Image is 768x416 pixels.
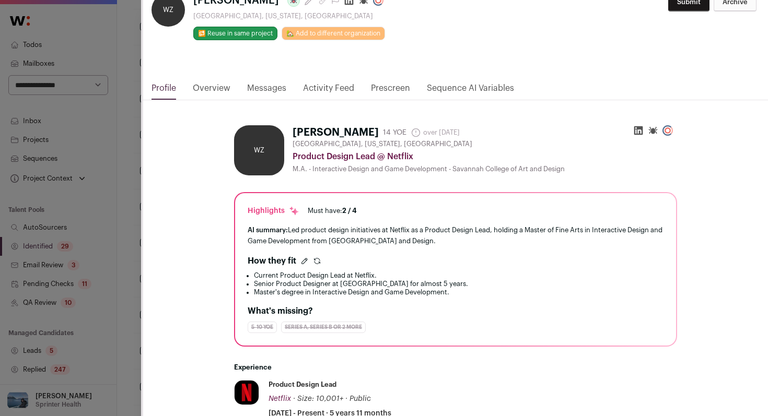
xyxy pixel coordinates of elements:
[193,12,388,20] div: [GEOGRAPHIC_DATA], [US_STATE], [GEOGRAPHIC_DATA]
[254,280,664,288] li: Senior Product Designer at [GEOGRAPHIC_DATA] for almost 5 years.
[234,125,284,175] div: WZ
[308,207,357,215] div: Must have:
[152,82,176,100] a: Profile
[248,224,664,246] div: Led product design initiatives at Netflix as a Product Design Lead, holding a Master of Fine Arts...
[342,207,357,214] span: 2 / 4
[293,150,677,163] div: Product Design Lead @ Netflix
[254,271,664,280] li: Current Product Design Lead at Netflix.
[247,82,286,100] a: Messages
[281,322,366,333] div: Series A, Series B or 2 more
[293,165,677,173] div: M.A. - Interactive Design and Game Development - Savannah College of Art and Design
[282,27,385,40] a: 🏡 Add to different organization
[411,127,460,138] span: over [DATE]
[303,82,354,100] a: Activity Feed
[248,255,296,267] h2: How they fit
[383,127,406,138] div: 14 YOE
[350,395,371,402] span: Public
[235,381,259,405] img: eb23c1dfc8dac86b495738472fc6fbfac73343433b5f01efeecd7ed332374756.jpg
[193,82,230,100] a: Overview
[248,227,288,233] span: AI summary:
[248,206,299,216] div: Highlights
[269,380,336,389] div: Product Design Lead
[293,395,343,402] span: · Size: 10,001+
[254,288,664,296] li: Master's degree in Interactive Design and Game Development.
[293,125,379,140] h1: [PERSON_NAME]
[345,394,347,404] span: ·
[269,395,291,402] span: Netflix
[371,82,410,100] a: Prescreen
[248,322,277,333] div: 5-10 YOE
[248,305,664,317] h2: What's missing?
[427,82,514,100] a: Sequence AI Variables
[193,27,277,40] button: 🔂 Reuse in same project
[293,140,472,148] span: [GEOGRAPHIC_DATA], [US_STATE], [GEOGRAPHIC_DATA]
[234,363,677,372] h2: Experience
